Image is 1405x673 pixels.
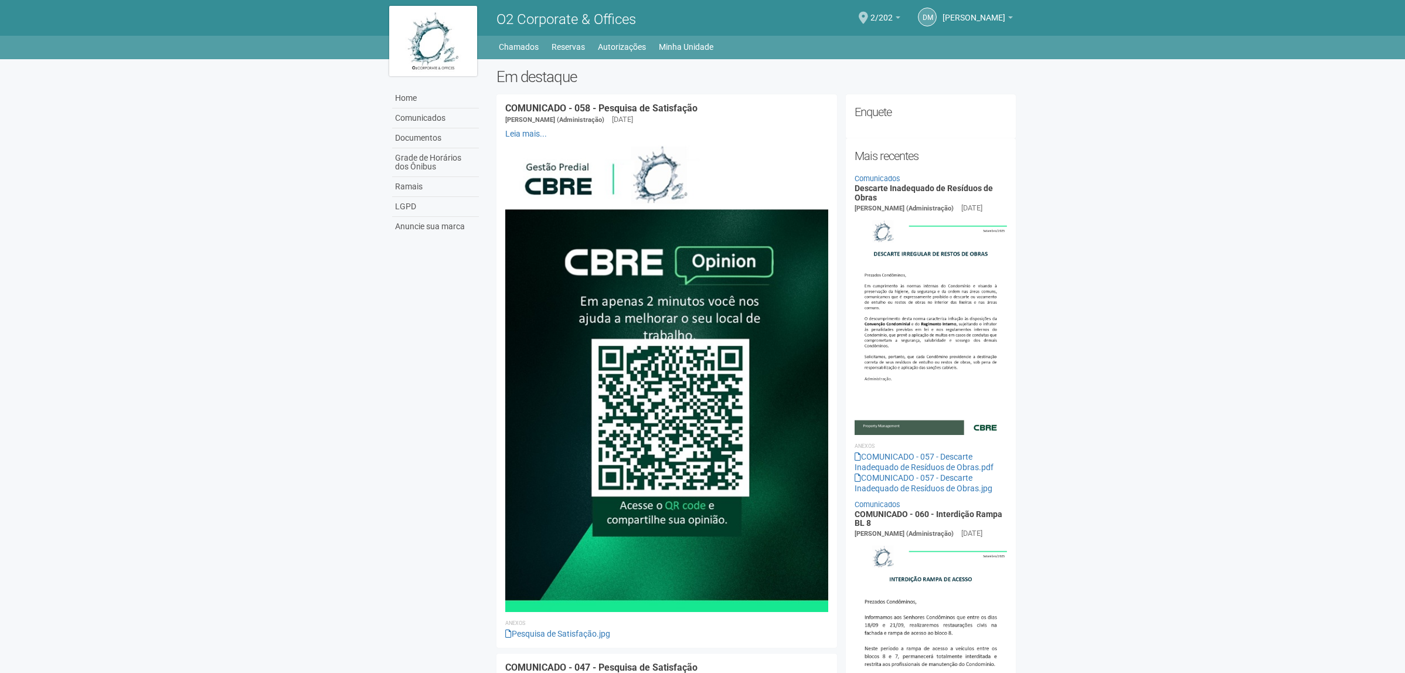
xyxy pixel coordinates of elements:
[855,441,1008,451] li: Anexos
[389,6,477,76] img: logo.jpg
[392,108,479,128] a: Comunicados
[855,205,954,212] span: [PERSON_NAME] (Administração)
[392,89,479,108] a: Home
[392,177,479,197] a: Ramais
[392,128,479,148] a: Documentos
[659,39,713,55] a: Minha Unidade
[943,2,1005,22] span: DIEGO MEDEIROS
[943,15,1013,24] a: [PERSON_NAME]
[855,452,994,472] a: COMUNICADO - 057 - Descarte Inadequado de Resíduos de Obras.pdf
[505,116,604,124] span: [PERSON_NAME] (Administração)
[505,662,698,673] a: COMUNICADO - 047 - Pesquisa de Satisfação
[961,528,982,539] div: [DATE]
[505,129,547,138] a: Leia mais...
[855,183,993,202] a: Descarte Inadequado de Resíduos de Obras
[499,39,539,55] a: Chamados
[855,174,900,183] a: Comunicados
[855,473,992,493] a: COMUNICADO - 057 - Descarte Inadequado de Resíduos de Obras.jpg
[392,197,479,217] a: LGPD
[505,103,698,114] a: COMUNICADO - 058 - Pesquisa de Satisfação
[552,39,585,55] a: Reservas
[961,203,982,213] div: [DATE]
[505,629,610,638] a: Pesquisa de Satisfação.jpg
[870,2,893,22] span: 2/202
[870,15,900,24] a: 2/202
[505,618,828,628] li: Anexos
[855,214,1008,434] img: COMUNICADO%20-%20057%20-%20Descarte%20Inadequado%20de%20Res%C3%ADduos%20de%20Obras.jpg
[392,148,479,177] a: Grade de Horários dos Ônibus
[496,11,636,28] span: O2 Corporate & Offices
[855,103,1008,121] h2: Enquete
[855,147,1008,165] h2: Mais recentes
[496,68,1016,86] h2: Em destaque
[918,8,937,26] a: DM
[855,509,1002,528] a: COMUNICADO - 060 - Interdição Rampa BL 8
[392,217,479,236] a: Anuncie sua marca
[612,114,633,125] div: [DATE]
[855,500,900,509] a: Comunicados
[505,145,828,612] img: Pesquisa%20de%20Satisfa%C3%A7%C3%A3o.jpg
[598,39,646,55] a: Autorizações
[855,530,954,538] span: [PERSON_NAME] (Administração)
